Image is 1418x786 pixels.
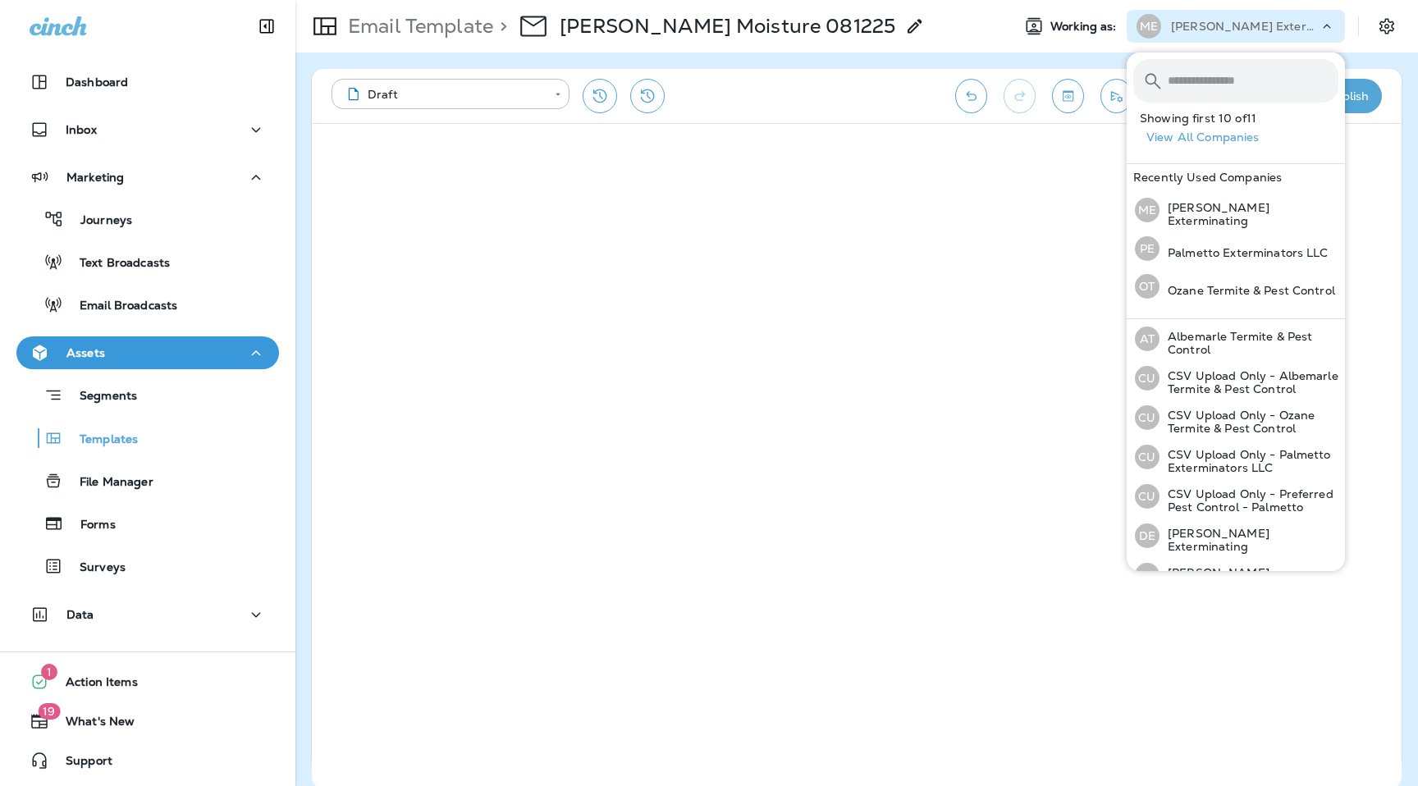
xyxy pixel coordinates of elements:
button: File Manager [16,464,279,498]
p: CSV Upload Only - Palmetto Exterminators LLC [1160,448,1338,474]
div: PE [1135,236,1160,261]
p: Albemarle Termite & Pest Control [1160,330,1338,356]
p: Showing first 10 of 11 [1140,112,1345,125]
button: Surveys [16,549,279,583]
div: Mares Moisture 081225 [560,14,895,39]
button: Templates [16,421,279,455]
p: CSV Upload Only - Preferred Pest Control - Palmetto [1160,487,1338,514]
button: Assets [16,336,279,369]
p: Palmetto Exterminators LLC [1160,246,1329,259]
p: Assets [66,346,105,359]
button: 1Action Items [16,665,279,698]
button: Send test email [1100,79,1132,113]
button: Segments [16,377,279,413]
p: Ozane Termite & Pest Control [1160,284,1335,297]
div: OT [1135,274,1160,299]
div: ME [1135,198,1160,222]
button: Collapse Sidebar [244,10,290,43]
p: > [493,14,507,39]
button: ME[PERSON_NAME] Exterminating [1127,190,1345,230]
p: Data [66,608,94,621]
p: Text Broadcasts [63,256,170,272]
button: Text Broadcasts [16,244,279,279]
div: ME [1137,14,1161,39]
button: 19What's New [16,705,279,738]
button: CUCSV Upload Only - Preferred Pest Control - Palmetto [1127,477,1345,516]
div: Draft [343,86,543,103]
button: Dashboard [16,66,279,98]
button: Forms [16,506,279,541]
div: CU [1135,405,1160,430]
span: Working as: [1050,20,1120,34]
span: 1 [41,664,57,680]
button: CUCSV Upload Only - Palmetto Exterminators LLC [1127,437,1345,477]
p: [PERSON_NAME] Exterminating [1160,527,1338,553]
span: 19 [38,703,60,720]
p: [PERSON_NAME] Exterminating [1160,566,1338,592]
p: Email Template [341,14,493,39]
div: Recently Used Companies [1127,164,1345,190]
p: Segments [63,389,137,405]
p: Templates [63,432,138,448]
span: Support [49,754,112,774]
button: ATAlbemarle Termite & Pest Control [1127,319,1345,359]
p: Dashboard [66,75,128,89]
div: CU [1135,366,1160,391]
p: File Manager [63,475,153,491]
button: CUCSV Upload Only - Ozane Termite & Pest Control [1127,398,1345,437]
p: Journeys [64,213,132,229]
button: Data [16,598,279,631]
button: CUCSV Upload Only - Albemarle Termite & Pest Control [1127,359,1345,398]
div: CU [1135,445,1160,469]
button: Inbox [16,113,279,146]
button: Marketing [16,161,279,194]
div: AT [1135,327,1160,351]
button: PEPalmetto Exterminators LLC [1127,230,1345,267]
p: Forms [64,518,116,533]
button: ME[PERSON_NAME] Exterminating [1127,555,1345,595]
button: View All Companies [1140,125,1345,150]
button: OTOzane Termite & Pest Control [1127,267,1345,305]
button: Email Broadcasts [16,287,279,322]
p: Marketing [66,171,124,184]
button: DE[PERSON_NAME] Exterminating [1127,516,1345,555]
button: Settings [1372,11,1402,41]
button: Support [16,744,279,777]
span: What's New [49,715,135,734]
p: [PERSON_NAME] Exterminating [1160,201,1338,227]
p: [PERSON_NAME] Exterminating [1171,20,1319,33]
p: Surveys [63,560,126,576]
p: Email Broadcasts [63,299,177,314]
button: Restore from previous version [583,79,617,113]
p: [PERSON_NAME] Moisture 081225 [560,14,895,39]
button: Undo [955,79,987,113]
button: View Changelog [630,79,665,113]
div: ME [1135,563,1160,587]
button: Toggle preview [1052,79,1084,113]
div: DE [1135,523,1160,548]
p: CSV Upload Only - Albemarle Termite & Pest Control [1160,369,1338,395]
div: CU [1135,484,1160,509]
span: Action Items [49,675,138,695]
p: Inbox [66,123,97,136]
button: Journeys [16,202,279,236]
p: CSV Upload Only - Ozane Termite & Pest Control [1160,409,1338,435]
